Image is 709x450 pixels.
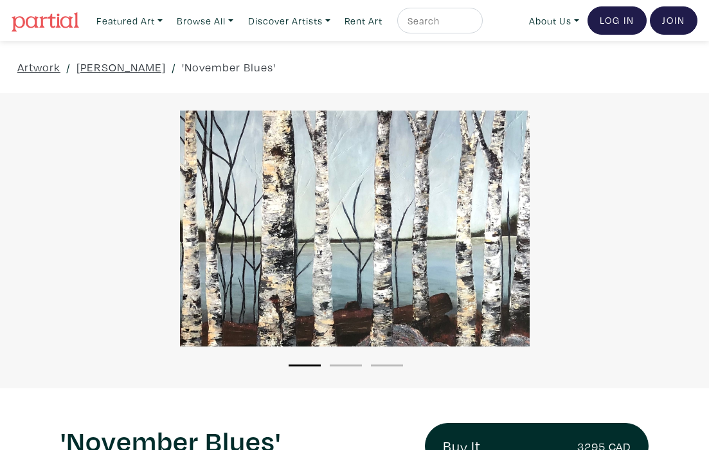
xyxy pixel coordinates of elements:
[588,6,647,35] a: Log In
[171,8,239,34] a: Browse All
[371,364,403,366] button: 3 of 3
[650,6,697,35] a: Join
[523,8,585,34] a: About Us
[182,59,276,76] a: 'November Blues'
[242,8,336,34] a: Discover Artists
[91,8,168,34] a: Featured Art
[339,8,388,34] a: Rent Art
[17,59,60,76] a: Artwork
[66,59,71,76] span: /
[76,59,166,76] a: [PERSON_NAME]
[289,364,321,366] button: 1 of 3
[406,13,471,29] input: Search
[330,364,362,366] button: 2 of 3
[172,59,176,76] span: /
